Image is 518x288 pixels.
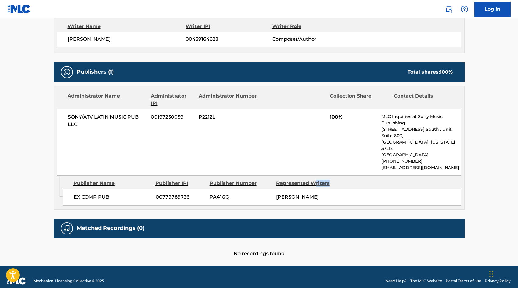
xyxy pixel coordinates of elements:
div: Writer IPI [186,23,272,30]
a: Public Search [443,3,455,15]
img: logo [7,277,26,285]
span: 00779789736 [156,193,205,201]
img: MLC Logo [7,5,31,13]
div: Administrator Name [68,92,146,107]
span: SONY/ATV LATIN MUSIC PUB LLC [68,113,147,128]
div: Administrator IPI [151,92,194,107]
p: MLC Inquiries at Sony Music Publishing [381,113,461,126]
p: [GEOGRAPHIC_DATA] [381,152,461,158]
span: [PERSON_NAME] [68,36,186,43]
span: 100 % [440,69,453,75]
img: help [461,5,468,13]
div: Publisher Number [210,180,272,187]
div: Help [458,3,471,15]
p: [PHONE_NUMBER] [381,158,461,165]
img: Matched Recordings [63,225,71,232]
p: [STREET_ADDRESS] South , Unit Suite 800, [381,126,461,139]
a: The MLC Website [410,278,442,284]
a: Privacy Policy [485,278,511,284]
div: Writer Role [272,23,351,30]
p: [GEOGRAPHIC_DATA], [US_STATE] 37212 [381,139,461,152]
span: P2212L [199,113,258,121]
span: 100% [330,113,377,121]
a: Need Help? [385,278,407,284]
div: Administrator Number [199,92,258,107]
iframe: Chat Widget [488,259,518,288]
span: 00197250059 [151,113,194,121]
div: Widget de chat [488,259,518,288]
div: No recordings found [54,238,465,257]
span: [PERSON_NAME] [276,194,319,200]
a: Log In [474,2,511,17]
span: 00459164628 [186,36,272,43]
div: Arrastrar [489,265,493,283]
div: Represented Writers [276,180,338,187]
div: Writer Name [68,23,186,30]
div: Contact Details [394,92,453,107]
span: Mechanical Licensing Collective © 2025 [33,278,104,284]
div: Publisher Name [73,180,151,187]
a: Portal Terms of Use [446,278,481,284]
p: [EMAIL_ADDRESS][DOMAIN_NAME] [381,165,461,171]
span: EX COMP PUB [74,193,151,201]
h5: Matched Recordings (0) [77,225,144,232]
img: search [445,5,452,13]
h5: Publishers (1) [77,68,114,75]
div: Total shares: [408,68,453,76]
div: Collection Share [330,92,389,107]
span: PA41GQ [210,193,272,201]
span: Composer/Author [272,36,351,43]
img: Publishers [63,68,71,76]
div: Publisher IPI [155,180,205,187]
